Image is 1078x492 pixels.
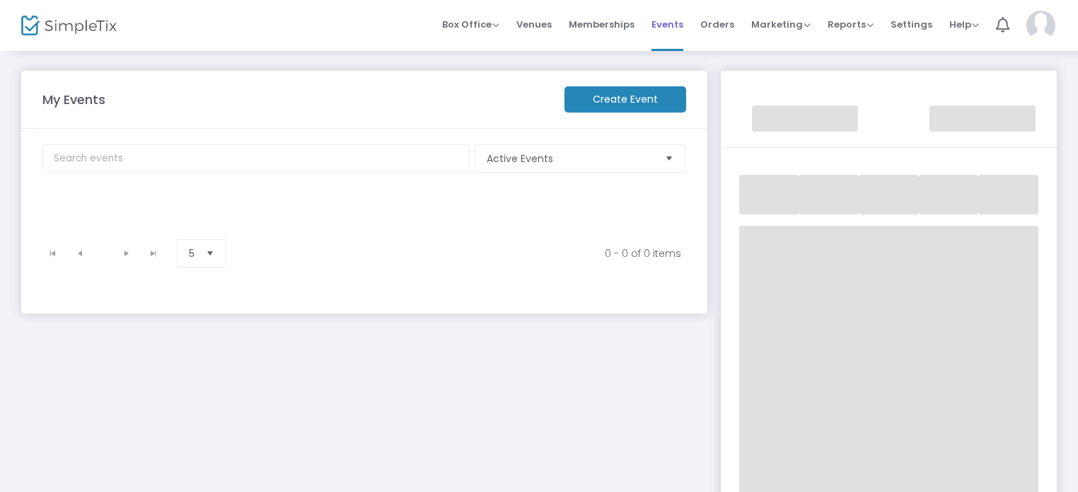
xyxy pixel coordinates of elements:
[751,18,811,31] span: Marketing
[651,6,683,42] span: Events
[564,86,686,113] m-button: Create Event
[828,18,874,31] span: Reports
[700,6,734,42] span: Orders
[189,246,195,261] span: 5
[487,151,654,166] span: Active Events
[42,144,470,173] input: Search events
[200,240,220,267] button: Select
[442,18,499,31] span: Box Office
[252,246,681,261] kendo-pager-info: 0 - 0 of 0 items
[949,18,979,31] span: Help
[659,145,679,172] button: Select
[516,6,552,42] span: Venues
[569,6,634,42] span: Memberships
[35,90,557,109] m-panel-title: My Events
[34,198,697,233] div: Data table
[891,6,932,42] span: Settings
